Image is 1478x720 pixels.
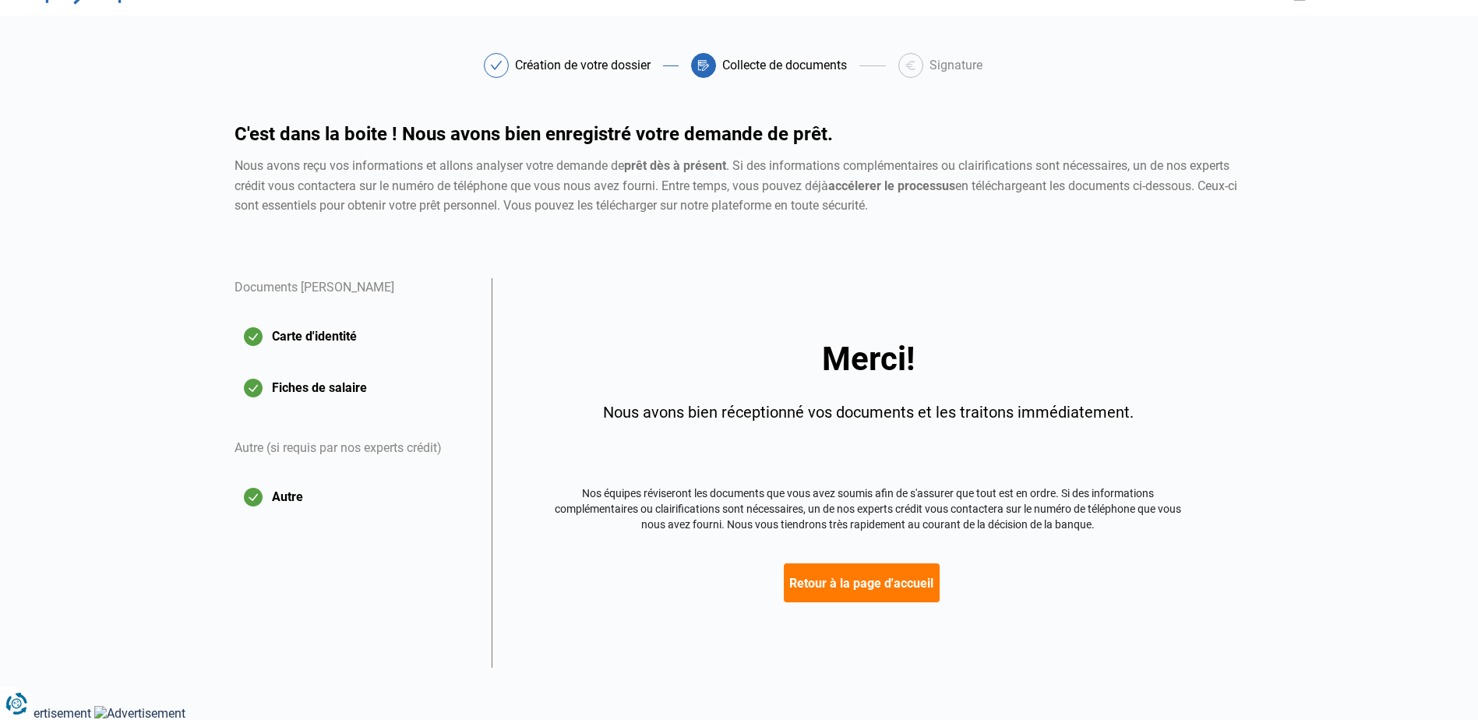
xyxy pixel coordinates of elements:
button: Fiches de salaire [235,369,473,408]
div: Nous avons bien réceptionné vos documents et les traitons immédiatement. [552,401,1183,424]
div: Nous avons reçu vos informations et allons analyser votre demande de . Si des informations complé... [235,156,1244,216]
div: Signature [929,59,982,72]
div: Autre (si requis par nos experts crédit) [235,420,473,478]
div: Merci! [552,343,1183,376]
button: Carte d'identité [235,317,473,356]
div: Création de votre dossier [515,59,651,72]
strong: prêt dès à présent [624,158,726,173]
div: Nos équipes réviseront les documents que vous avez soumis afin de s'assurer que tout est en ordre... [552,486,1183,532]
strong: accélerer le processus [828,178,955,193]
button: Autre [235,478,473,517]
div: Collecte de documents [722,59,847,72]
h1: C'est dans la boite ! Nous avons bien enregistré votre demande de prêt. [235,125,1244,143]
button: Retour à la page d'accueil [784,563,940,602]
div: Documents [PERSON_NAME] [235,278,473,317]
